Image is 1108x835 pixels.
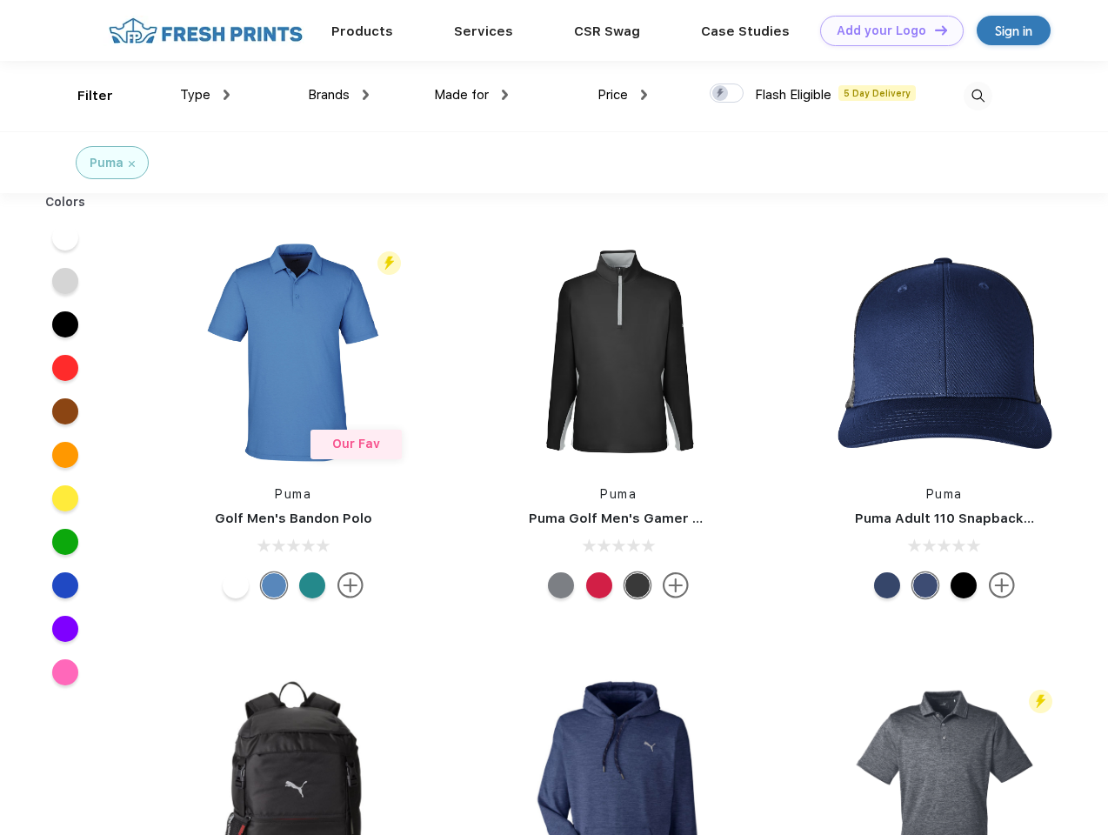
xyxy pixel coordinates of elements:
[597,87,628,103] span: Price
[951,572,977,598] div: Pma Blk Pma Blk
[989,572,1015,598] img: more.svg
[529,511,804,526] a: Puma Golf Men's Gamer Golf Quarter-Zip
[977,16,1051,45] a: Sign in
[641,90,647,100] img: dropdown.png
[32,193,99,211] div: Colors
[1029,690,1052,713] img: flash_active_toggle.svg
[964,82,992,110] img: desktop_search.svg
[299,572,325,598] div: Green Lagoon
[332,437,380,451] span: Our Fav
[503,237,734,468] img: func=resize&h=266
[837,23,926,38] div: Add your Logo
[308,87,350,103] span: Brands
[261,572,287,598] div: Lake Blue
[829,237,1060,468] img: func=resize&h=266
[600,487,637,501] a: Puma
[502,90,508,100] img: dropdown.png
[838,85,916,101] span: 5 Day Delivery
[935,25,947,35] img: DT
[177,237,409,468] img: func=resize&h=266
[275,487,311,501] a: Puma
[755,87,831,103] span: Flash Eligible
[548,572,574,598] div: Quiet Shade
[926,487,963,501] a: Puma
[454,23,513,39] a: Services
[434,87,489,103] span: Made for
[663,572,689,598] img: more.svg
[331,23,393,39] a: Products
[574,23,640,39] a: CSR Swag
[995,21,1032,41] div: Sign in
[215,511,372,526] a: Golf Men's Bandon Polo
[224,90,230,100] img: dropdown.png
[223,572,249,598] div: Bright White
[129,161,135,167] img: filter_cancel.svg
[624,572,651,598] div: Puma Black
[586,572,612,598] div: Ski Patrol
[337,572,364,598] img: more.svg
[90,154,123,172] div: Puma
[912,572,938,598] div: Peacoat Qut Shd
[377,251,401,275] img: flash_active_toggle.svg
[77,86,113,106] div: Filter
[180,87,210,103] span: Type
[363,90,369,100] img: dropdown.png
[103,16,308,46] img: fo%20logo%202.webp
[874,572,900,598] div: Peacoat with Qut Shd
